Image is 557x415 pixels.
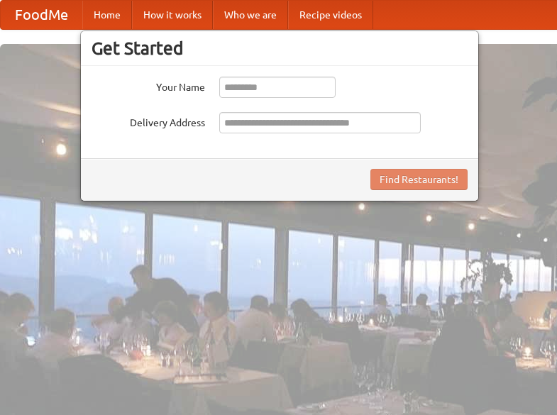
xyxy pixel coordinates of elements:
[92,112,205,130] label: Delivery Address
[288,1,373,29] a: Recipe videos
[92,38,468,59] h3: Get Started
[213,1,288,29] a: Who we are
[370,169,468,190] button: Find Restaurants!
[1,1,82,29] a: FoodMe
[132,1,213,29] a: How it works
[92,77,205,94] label: Your Name
[82,1,132,29] a: Home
